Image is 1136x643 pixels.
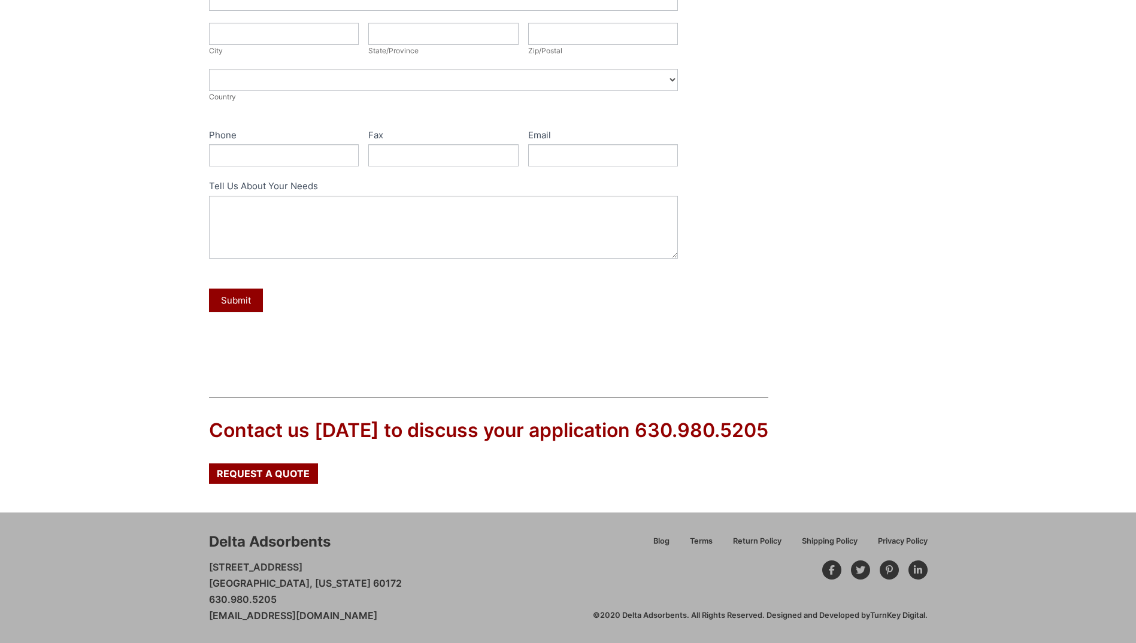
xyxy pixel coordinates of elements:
a: Shipping Policy [792,535,868,556]
label: Fax [368,128,519,145]
span: Blog [653,538,670,545]
label: Phone [209,128,359,145]
span: Request a Quote [217,469,310,478]
a: Blog [643,535,680,556]
span: Terms [690,538,713,545]
a: Terms [680,535,723,556]
div: ©2020 Delta Adsorbents. All Rights Reserved. Designed and Developed by . [593,610,928,621]
div: Zip/Postal [528,45,678,57]
a: [EMAIL_ADDRESS][DOMAIN_NAME] [209,609,377,621]
div: Delta Adsorbents [209,532,331,552]
a: Return Policy [723,535,792,556]
label: Email [528,128,678,145]
a: Privacy Policy [868,535,928,556]
div: Country [209,91,678,103]
div: City [209,45,359,57]
span: Privacy Policy [878,538,928,545]
p: [STREET_ADDRESS] [GEOGRAPHIC_DATA], [US_STATE] 60172 630.980.5205 [209,559,402,624]
span: Shipping Policy [802,538,858,545]
a: TurnKey Digital [870,611,925,620]
span: Return Policy [733,538,781,545]
label: Tell Us About Your Needs [209,178,678,196]
div: State/Province [368,45,519,57]
a: Request a Quote [209,463,318,484]
div: Contact us [DATE] to discuss your application 630.980.5205 [209,417,768,444]
button: Submit [209,289,263,312]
